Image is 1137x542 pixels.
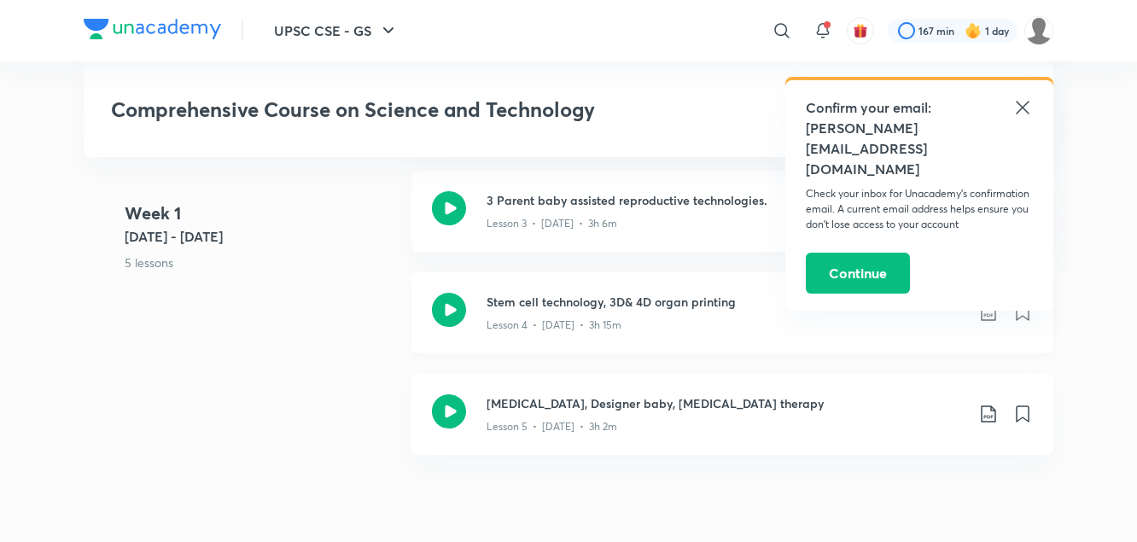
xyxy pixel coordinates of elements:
[411,272,1053,374] a: Stem cell technology, 3D& 4D organ printingLesson 4 • [DATE] • 3h 15m
[487,318,621,333] p: Lesson 4 • [DATE] • 3h 15m
[487,216,617,231] p: Lesson 3 • [DATE] • 3h 6m
[487,394,965,412] h3: [MEDICAL_DATA], Designer baby, [MEDICAL_DATA] therapy
[264,14,409,48] button: UPSC CSE - GS
[125,201,398,226] h4: Week 1
[84,19,221,39] img: Company Logo
[111,97,779,122] h3: Comprehensive Course on Science and Technology
[806,118,1033,179] h5: [PERSON_NAME][EMAIL_ADDRESS][DOMAIN_NAME]
[411,171,1053,272] a: 3 Parent baby assisted reproductive technologies.Lesson 3 • [DATE] • 3h 6m
[806,253,910,294] button: Continue
[487,191,965,209] h3: 3 Parent baby assisted reproductive technologies.
[487,419,617,434] p: Lesson 5 • [DATE] • 3h 2m
[806,97,1033,118] h5: Confirm your email:
[806,186,1033,232] p: Check your inbox for Unacademy’s confirmation email. A current email address helps ensure you don...
[125,254,398,271] p: 5 lessons
[487,293,965,311] h3: Stem cell technology, 3D& 4D organ printing
[411,374,1053,475] a: [MEDICAL_DATA], Designer baby, [MEDICAL_DATA] therapyLesson 5 • [DATE] • 3h 2m
[853,23,868,38] img: avatar
[1024,16,1053,45] img: LEKHA
[965,22,982,39] img: streak
[84,19,221,44] a: Company Logo
[847,17,874,44] button: avatar
[125,226,398,247] h5: [DATE] - [DATE]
